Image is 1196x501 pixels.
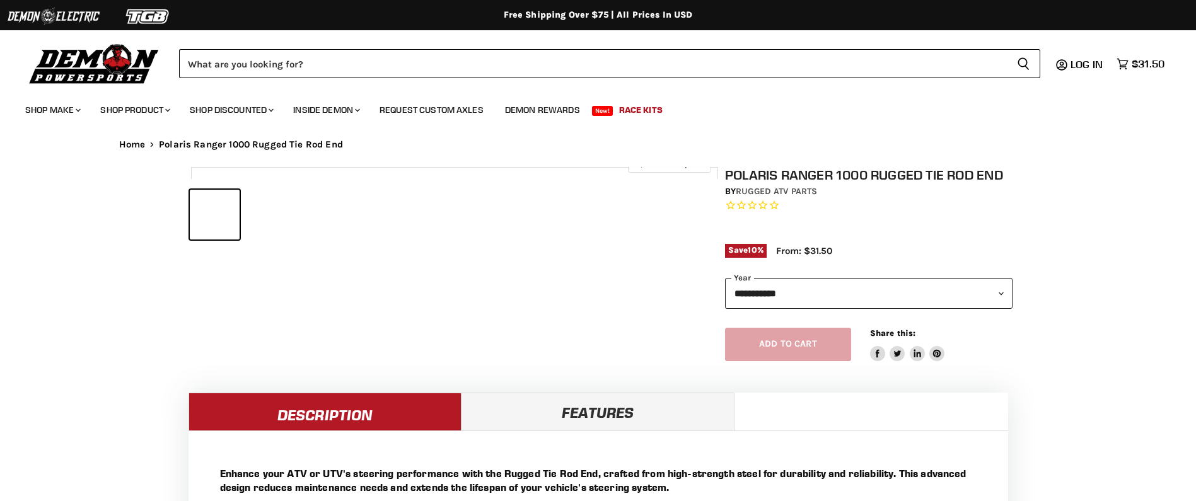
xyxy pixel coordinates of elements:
[25,41,163,86] img: Demon Powersports
[1132,58,1164,70] span: $31.50
[180,97,281,123] a: Shop Discounted
[94,9,1103,21] div: Free Shipping Over $75 | All Prices In USD
[119,139,146,150] a: Home
[101,4,195,28] img: TGB Logo 2
[748,245,757,255] span: 10
[189,393,462,430] a: Description
[220,466,977,494] p: Enhance your ATV or UTV's steering performance with the Rugged Tie Rod End, crafted from high-str...
[725,167,1013,183] h1: Polaris Ranger 1000 Rugged Tie Rod End
[159,139,343,150] span: Polaris Ranger 1000 Rugged Tie Rod End
[725,278,1013,309] select: year
[634,159,704,168] span: Click to expand
[736,186,817,197] a: Rugged ATV Parts
[725,199,1013,212] span: Rated 0.0 out of 5 stars 0 reviews
[370,97,493,123] a: Request Custom Axles
[1007,49,1040,78] button: Search
[179,49,1007,78] input: Search
[1071,58,1103,71] span: Log in
[284,97,368,123] a: Inside Demon
[870,328,945,361] aside: Share this:
[190,190,240,239] button: Polaris Ranger 1000 Rugged Tie Rod End thumbnail
[6,4,101,28] img: Demon Electric Logo 2
[725,185,1013,199] div: by
[870,328,915,338] span: Share this:
[16,97,88,123] a: Shop Make
[496,97,589,123] a: Demon Rewards
[592,106,613,116] span: New!
[776,245,832,256] span: From: $31.50
[16,92,1161,123] ul: Main menu
[179,49,1040,78] form: Product
[610,97,672,123] a: Race Kits
[725,244,767,258] span: Save %
[462,393,734,430] a: Features
[1065,59,1110,70] a: Log in
[1110,55,1171,73] a: $31.50
[91,97,178,123] a: Shop Product
[94,139,1103,150] nav: Breadcrumbs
